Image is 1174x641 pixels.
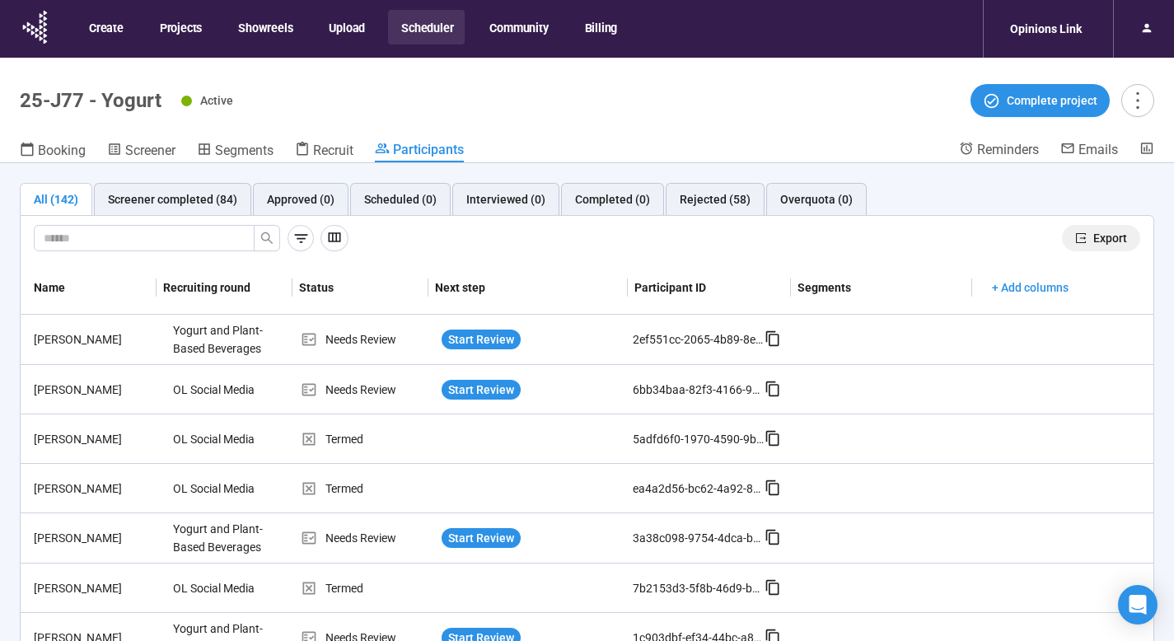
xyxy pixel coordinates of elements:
[316,10,377,44] button: Upload
[215,143,274,158] span: Segments
[254,225,280,251] button: search
[448,381,514,399] span: Start Review
[20,141,86,162] a: Booking
[27,430,166,448] div: [PERSON_NAME]
[476,10,559,44] button: Community
[108,190,237,208] div: Screener completed (84)
[428,261,628,315] th: Next step
[1118,585,1158,625] div: Open Intercom Messenger
[364,190,437,208] div: Scheduled (0)
[166,573,290,604] div: OL Social Media
[21,261,157,315] th: Name
[260,232,274,245] span: search
[572,10,629,44] button: Billing
[442,330,521,349] button: Start Review
[157,261,292,315] th: Recruiting round
[292,261,428,315] th: Status
[166,423,290,455] div: OL Social Media
[313,143,353,158] span: Recruit
[301,381,435,399] div: Needs Review
[575,190,650,208] div: Completed (0)
[448,330,514,349] span: Start Review
[633,430,765,448] div: 5adfd6f0-1970-4590-9b9a-75c7ca41c5ea
[1000,13,1092,44] div: Opinions Link
[466,190,545,208] div: Interviewed (0)
[633,529,765,547] div: 3a38c098-9754-4dca-b13d-ece513d2520d
[27,529,166,547] div: [PERSON_NAME]
[166,513,290,563] div: Yogurt and Plant-Based Beverages
[295,141,353,162] a: Recruit
[301,430,435,448] div: Termed
[628,261,791,315] th: Participant ID
[1093,229,1127,247] span: Export
[393,142,464,157] span: Participants
[197,141,274,162] a: Segments
[166,315,290,364] div: Yogurt and Plant-Based Beverages
[375,141,464,162] a: Participants
[225,10,304,44] button: Showreels
[448,529,514,547] span: Start Review
[166,374,290,405] div: OL Social Media
[633,381,765,399] div: 6bb34baa-82f3-4166-9cf2-74d43e48441e
[633,579,765,597] div: 7b2153d3-5f8b-46d9-bcd5-718f167ce546
[27,330,166,349] div: [PERSON_NAME]
[20,89,161,112] h1: 25-J77 - Yogurt
[125,143,175,158] span: Screener
[1121,84,1154,117] button: more
[1062,225,1140,251] button: exportExport
[38,143,86,158] span: Booking
[791,261,972,315] th: Segments
[1060,141,1118,161] a: Emails
[977,142,1039,157] span: Reminders
[442,528,521,548] button: Start Review
[27,381,166,399] div: [PERSON_NAME]
[971,84,1110,117] button: Complete project
[442,380,521,400] button: Start Review
[200,94,233,107] span: Active
[301,579,435,597] div: Termed
[76,10,135,44] button: Create
[979,274,1082,301] button: + Add columns
[27,480,166,498] div: [PERSON_NAME]
[959,141,1039,161] a: Reminders
[301,330,435,349] div: Needs Review
[147,10,213,44] button: Projects
[1126,89,1148,111] span: more
[34,190,78,208] div: All (142)
[992,278,1069,297] span: + Add columns
[388,10,465,44] button: Scheduler
[633,330,765,349] div: 2ef551cc-2065-4b89-8eb6-f78a92faf464
[680,190,751,208] div: Rejected (58)
[301,480,435,498] div: Termed
[267,190,334,208] div: Approved (0)
[107,141,175,162] a: Screener
[27,579,166,597] div: [PERSON_NAME]
[1007,91,1097,110] span: Complete project
[633,480,765,498] div: ea4a2d56-bc62-4a92-8111-6cf833b044db
[301,529,435,547] div: Needs Review
[780,190,853,208] div: Overquota (0)
[166,473,290,504] div: OL Social Media
[1078,142,1118,157] span: Emails
[1075,232,1087,244] span: export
